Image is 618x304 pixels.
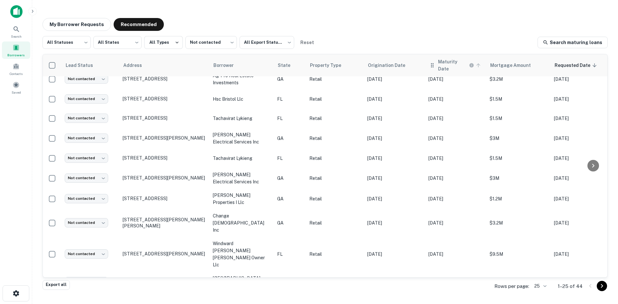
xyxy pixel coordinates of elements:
div: Not contacted [65,94,108,104]
p: FL [277,251,303,258]
span: Address [123,61,150,69]
span: Borrowers [7,52,25,58]
p: [STREET_ADDRESS] [123,96,206,102]
p: $3.2M [490,219,548,226]
p: Retail [309,96,361,103]
p: [DATE] [428,155,483,162]
p: [DATE] [367,219,422,226]
div: All States [93,34,142,51]
p: [DATE] [428,115,483,122]
p: [DATE] [554,251,609,258]
p: [DATE] [554,96,609,103]
p: Retail [309,175,361,182]
p: GA [277,76,303,83]
p: [DATE] [554,135,609,142]
p: change [DEMOGRAPHIC_DATA] inc [213,212,271,234]
p: GA [277,175,303,182]
span: Saved [12,90,21,95]
p: [DATE] [428,76,483,83]
p: [DATE] [367,251,422,258]
p: [STREET_ADDRESS] [123,155,206,161]
p: $3M [490,175,548,182]
span: Maturity dates displayed may be estimated. Please contact the lender for the most accurate maturi... [438,58,482,72]
p: [DATE] [554,115,609,122]
p: [STREET_ADDRESS][PERSON_NAME] [123,251,206,257]
div: Not contacted [65,74,108,84]
p: [DATE] [367,175,422,182]
p: [STREET_ADDRESS] [123,76,206,82]
th: Requested Date [551,54,612,76]
p: windward [PERSON_NAME] [PERSON_NAME] owner llc [213,240,271,268]
div: Not contacted [65,173,108,183]
p: GA [277,195,303,202]
p: [DATE] [367,155,422,162]
p: Retail [309,195,361,202]
div: Maturity dates displayed may be estimated. Please contact the lender for the most accurate maturi... [438,58,474,72]
a: Search [2,23,30,40]
p: [DATE] [367,76,422,83]
p: $1.2M [490,195,548,202]
div: All Statuses [42,34,91,51]
div: All Export Statuses [239,34,294,51]
p: [DATE] [428,96,483,103]
p: [DATE] [367,135,422,142]
iframe: Chat Widget [586,253,618,283]
th: Origination Date [364,54,425,76]
th: Maturity dates displayed may be estimated. Please contact the lender for the most accurate maturi... [425,54,486,76]
p: GA [277,135,303,142]
p: [STREET_ADDRESS][PERSON_NAME] [123,175,206,181]
div: Not contacted [65,194,108,203]
p: $3.2M [490,76,548,83]
div: Not contacted [65,277,108,286]
p: [STREET_ADDRESS] [123,115,206,121]
p: [DATE] [428,135,483,142]
span: Origination Date [368,61,414,69]
p: [DATE] [428,219,483,226]
p: [DATE] [554,195,609,202]
p: [DATE] [554,155,609,162]
p: Retail [309,115,361,122]
p: $9.5M [490,251,548,258]
button: Export all [42,280,70,290]
p: hsc bristol llc [213,96,271,103]
div: Saved [2,79,30,96]
th: Property Type [306,54,364,76]
p: [DATE] [554,76,609,83]
th: Mortgage Amount [486,54,551,76]
p: Rows per page: [494,282,529,290]
p: GA [277,219,303,226]
button: All Types [144,36,183,49]
button: Reset [297,36,317,49]
p: Retail [309,251,361,258]
p: $3M [490,135,548,142]
div: Not contacted [65,153,108,163]
a: Borrowers [2,41,30,59]
th: Borrower [210,54,274,76]
p: tachavirat lykieng [213,115,271,122]
p: 1–25 of 44 [558,282,583,290]
p: $1.5M [490,115,548,122]
button: Recommended [114,18,164,31]
p: [DATE] [367,195,422,202]
div: Not contacted [185,34,237,51]
span: Borrower [213,61,242,69]
p: [DATE] [554,219,609,226]
span: Lead Status [65,61,101,69]
h6: Maturity Date [438,58,468,72]
p: [DATE] [554,175,609,182]
span: Search [11,34,22,39]
p: Retail [309,76,361,83]
p: FL [277,155,303,162]
div: Not contacted [65,249,108,259]
p: Retail [309,219,361,226]
p: [PERSON_NAME] electrical services inc [213,131,271,145]
p: Retail [309,135,361,142]
p: [PERSON_NAME] electrical services inc [213,171,271,185]
p: ag-pro real estate investments [213,72,271,86]
p: [STREET_ADDRESS][PERSON_NAME] [123,135,206,141]
p: [STREET_ADDRESS] [123,196,206,201]
p: FL [277,115,303,122]
p: [STREET_ADDRESS][PERSON_NAME][PERSON_NAME] [123,217,206,228]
